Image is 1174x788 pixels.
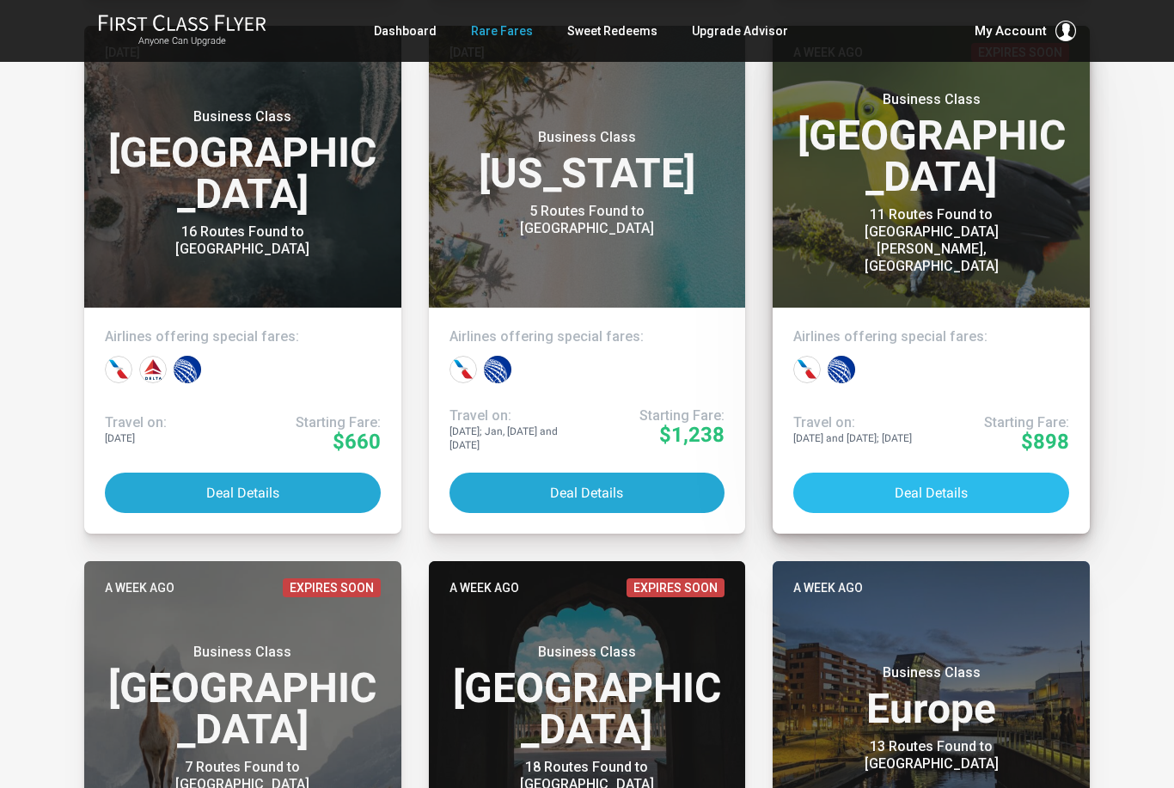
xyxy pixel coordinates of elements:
small: Anyone Can Upgrade [98,35,266,47]
h4: Airlines offering special fares: [449,328,725,345]
time: A week ago [793,578,863,597]
a: Dashboard [374,15,437,46]
a: A week agoExpires SoonBusiness Class[GEOGRAPHIC_DATA]11 Routes Found to [GEOGRAPHIC_DATA][PERSON_... [773,26,1090,534]
div: 13 Routes Found to [GEOGRAPHIC_DATA] [824,738,1039,773]
h4: Airlines offering special fares: [105,328,381,345]
h4: Airlines offering special fares: [793,328,1069,345]
span: My Account [975,21,1047,41]
small: Business Class [135,644,350,661]
button: My Account [975,21,1076,41]
small: Business Class [480,644,694,661]
button: Deal Details [793,473,1069,513]
div: 5 Routes Found to [GEOGRAPHIC_DATA] [480,203,694,237]
small: Business Class [824,91,1039,108]
time: A week ago [105,578,174,597]
a: First Class FlyerAnyone Can Upgrade [98,14,266,48]
h3: [GEOGRAPHIC_DATA] [105,108,381,215]
a: Rare Fares [471,15,533,46]
div: United [174,356,201,383]
a: Upgrade Advisor [692,15,788,46]
button: Deal Details [449,473,725,513]
div: Delta Airlines [139,356,167,383]
div: United [828,356,855,383]
h3: [GEOGRAPHIC_DATA] [449,644,725,750]
h3: [US_STATE] [449,129,725,194]
a: Sweet Redeems [567,15,657,46]
div: 11 Routes Found to [GEOGRAPHIC_DATA][PERSON_NAME], [GEOGRAPHIC_DATA] [824,206,1039,275]
div: American Airlines [449,356,477,383]
h3: Europe [793,664,1069,730]
small: Business Class [480,129,694,146]
a: [DATE]Business Class[GEOGRAPHIC_DATA]16 Routes Found to [GEOGRAPHIC_DATA]Airlines offering specia... [84,26,401,534]
small: Business Class [135,108,350,125]
div: United [484,356,511,383]
span: Expires Soon [627,578,725,597]
small: Business Class [824,664,1039,681]
time: A week ago [449,578,519,597]
div: 16 Routes Found to [GEOGRAPHIC_DATA] [135,223,350,258]
button: Deal Details [105,473,381,513]
span: Expires Soon [283,578,381,597]
h3: [GEOGRAPHIC_DATA] [793,91,1069,198]
div: American Airlines [105,356,132,383]
div: American Airlines [793,356,821,383]
a: [DATE]Business Class[US_STATE]5 Routes Found to [GEOGRAPHIC_DATA]Airlines offering special fares:... [429,26,746,534]
img: First Class Flyer [98,14,266,32]
h3: [GEOGRAPHIC_DATA] [105,644,381,750]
